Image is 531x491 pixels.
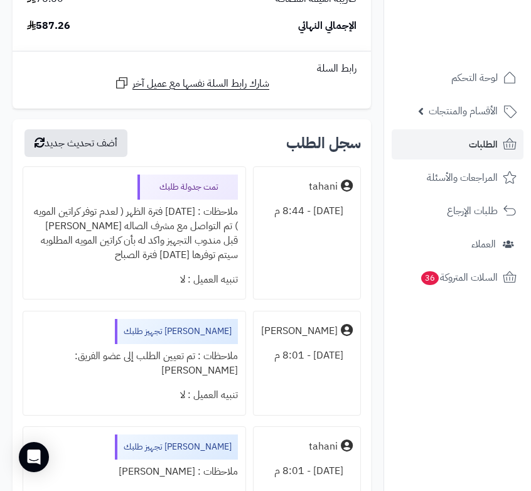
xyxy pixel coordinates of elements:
span: الأقسام والمنتجات [429,102,498,120]
a: المراجعات والأسئلة [392,163,523,193]
a: السلات المتروكة36 [392,262,523,293]
div: [PERSON_NAME] [261,324,338,338]
span: طلبات الإرجاع [447,202,498,220]
span: العملاء [471,235,496,253]
a: طلبات الإرجاع [392,196,523,226]
div: ملاحظات : تم تعيين الطلب إلى عضو الفريق: [PERSON_NAME] [31,344,238,383]
h3: سجل الطلب [286,136,361,151]
span: الطلبات [469,136,498,153]
span: الإجمالي النهائي [298,19,357,33]
div: [PERSON_NAME] تجهيز طلبك [115,319,238,344]
a: شارك رابط السلة نفسها مع عميل آخر [114,75,269,91]
div: Open Intercom Messenger [19,442,49,472]
a: العملاء [392,229,523,259]
div: [DATE] - 8:01 م [261,459,353,483]
div: [DATE] - 8:01 م [261,343,353,368]
span: لوحة التحكم [451,69,498,87]
div: [PERSON_NAME] تجهيز طلبك [115,434,238,460]
div: ملاحظات : [PERSON_NAME] [31,460,238,484]
div: tahani [309,440,338,454]
span: السلات المتروكة [420,269,498,286]
span: شارك رابط السلة نفسها مع عميل آخر [132,77,269,91]
div: [DATE] - 8:44 م [261,199,353,224]
div: ملاحظات : [DATE] فترة الظهر ( لعدم توفر كراتين المويه ) تم التواصل مع مشرف الصاله [PERSON_NAME] ق... [31,200,238,267]
div: تمت جدولة طلبك [137,175,238,200]
a: الطلبات [392,129,523,159]
a: لوحة التحكم [392,63,523,93]
span: 587.26 [27,19,70,33]
span: 36 [421,271,439,285]
div: رابط السلة [18,62,366,76]
div: تنبيه العميل : لا [31,267,238,292]
img: logo-2.png [446,34,519,60]
span: المراجعات والأسئلة [427,169,498,186]
button: أضف تحديث جديد [24,129,127,157]
div: تنبيه العميل : لا [31,383,238,407]
div: tahani [309,180,338,194]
